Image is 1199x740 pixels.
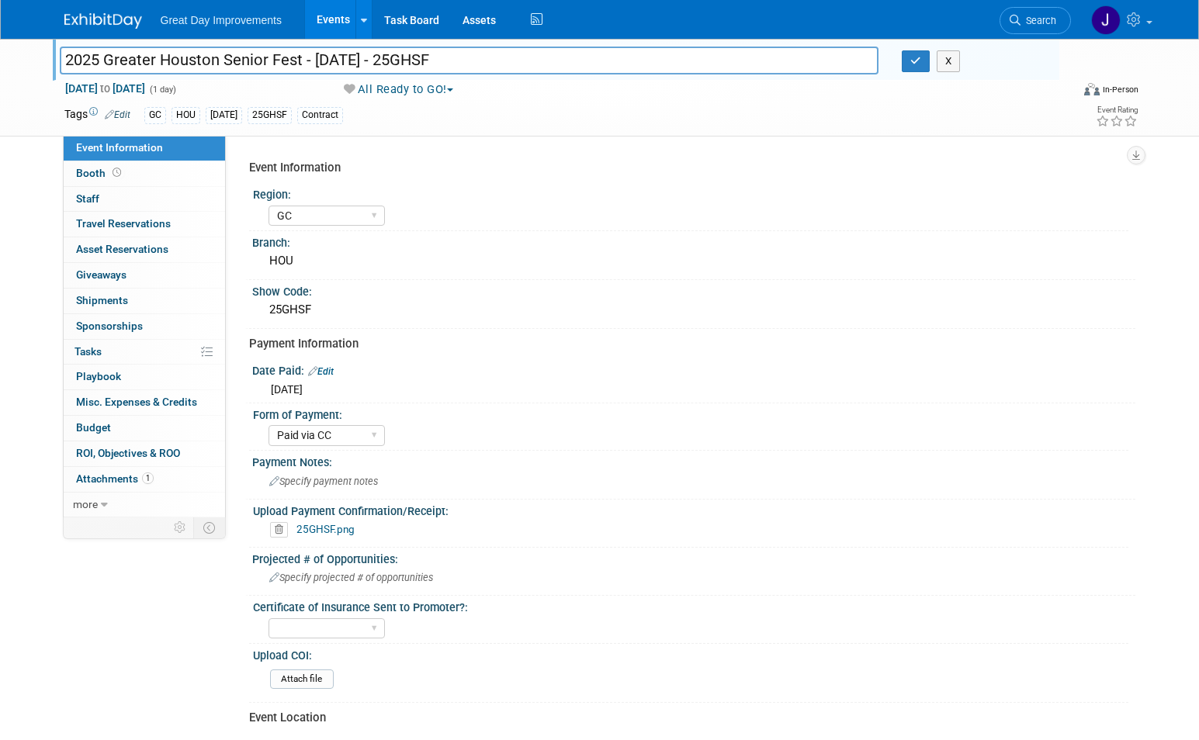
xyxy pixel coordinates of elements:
span: [DATE] [271,383,303,396]
span: Booth not reserved yet [109,167,124,178]
span: Tasks [75,345,102,358]
a: Giveaways [64,263,225,288]
span: (1 day) [148,85,176,95]
div: HOU [172,107,200,123]
span: Budget [76,421,111,434]
div: HOU [264,249,1124,273]
span: Great Day Improvements [161,14,282,26]
a: more [64,493,225,517]
div: 25GHSF [248,107,292,123]
button: All Ready to GO! [338,81,459,98]
span: Sponsorships [76,320,143,332]
div: Form of Payment: [253,403,1128,423]
a: Playbook [64,365,225,389]
div: Show Code: [252,280,1135,299]
div: Branch: [252,231,1135,251]
span: Staff [76,192,99,205]
a: Misc. Expenses & Credits [64,390,225,415]
a: Search [1000,7,1071,34]
span: Attachments [76,472,154,485]
a: Attachments1 [64,467,225,492]
a: Staff [64,187,225,212]
a: Tasks [64,340,225,365]
a: Travel Reservations [64,212,225,237]
a: Edit [308,366,334,377]
div: Upload Payment Confirmation/Receipt: [253,500,1128,519]
td: Personalize Event Tab Strip [167,517,194,538]
div: Event Rating [1096,106,1138,114]
div: In-Person [1102,84,1138,95]
td: Tags [64,106,130,124]
div: Payment Information [249,336,1124,352]
img: ExhibitDay [64,13,142,29]
span: more [73,498,98,510]
img: Jennifer Hockstra [1091,5,1121,35]
div: Event Format [979,81,1139,104]
span: [DATE] [DATE] [64,81,146,95]
span: 1 [142,472,154,484]
span: Misc. Expenses & Credits [76,396,197,408]
div: Date Paid: [252,359,1135,379]
span: ROI, Objectives & ROO [76,447,180,459]
div: Contract [297,107,343,123]
span: Event Information [76,141,163,154]
span: to [98,82,113,95]
td: Toggle Event Tabs [193,517,225,538]
img: Format-Inperson.png [1084,83,1100,95]
span: Search [1021,15,1056,26]
a: Asset Reservations [64,237,225,262]
div: Upload COI: [253,644,1128,663]
span: Booth [76,167,124,179]
a: Delete attachment? [270,524,294,535]
a: Shipments [64,289,225,313]
a: Edit [105,109,130,120]
a: 25GHSF.png [296,523,355,535]
span: Asset Reservations [76,243,168,255]
span: Specify payment notes [269,475,378,487]
a: Sponsorships [64,314,225,339]
div: Certificate of Insurance Sent to Promoter?: [253,596,1128,615]
div: Payment Notes: [252,451,1135,470]
div: Projected # of Opportunities: [252,548,1135,567]
span: Playbook [76,370,121,382]
span: Giveaways [76,268,126,281]
div: GC [144,107,166,123]
a: Booth [64,161,225,186]
span: Shipments [76,294,128,306]
div: Event Information [249,160,1124,176]
button: X [937,50,961,72]
a: Event Information [64,136,225,161]
div: Event Location [249,710,1124,726]
a: ROI, Objectives & ROO [64,441,225,466]
span: Travel Reservations [76,217,171,230]
a: Budget [64,416,225,441]
div: 25GHSF [264,298,1124,322]
div: Region: [253,183,1128,202]
span: Specify projected # of opportunities [269,572,433,583]
div: [DATE] [206,107,242,123]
